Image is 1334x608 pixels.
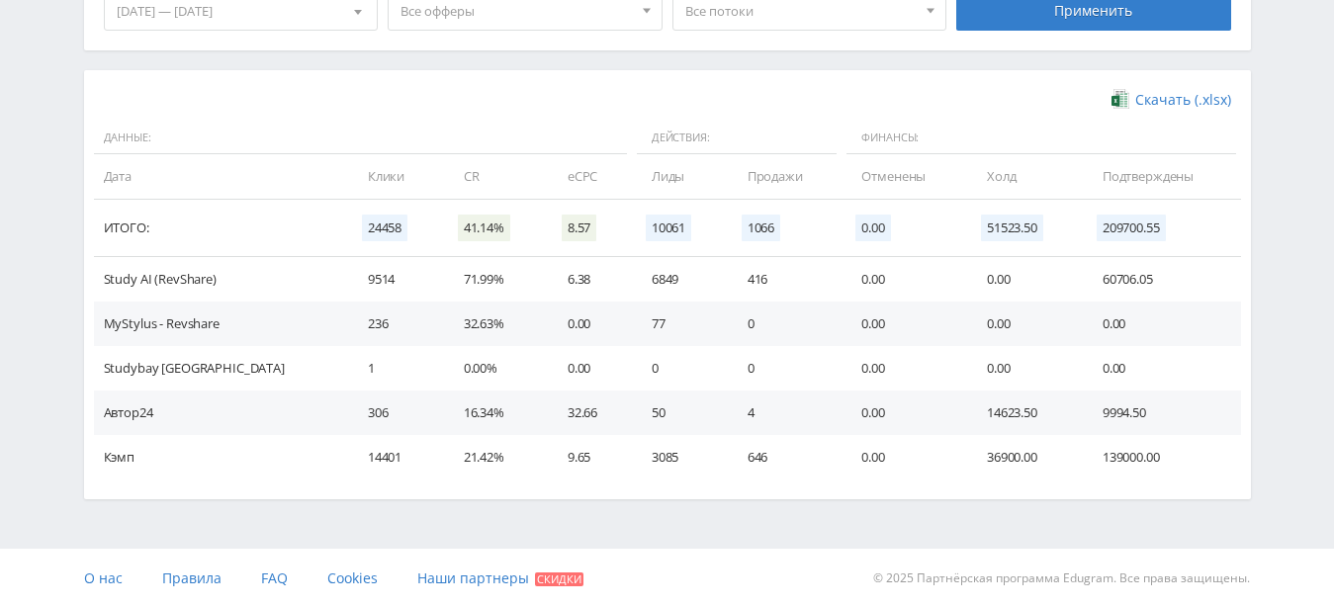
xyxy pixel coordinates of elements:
[548,154,632,199] td: eCPC
[548,391,632,435] td: 32.66
[162,549,222,608] a: Правила
[846,122,1235,155] span: Финансы:
[348,302,444,346] td: 236
[548,435,632,479] td: 9.65
[1083,302,1241,346] td: 0.00
[967,302,1083,346] td: 0.00
[444,435,548,479] td: 21.42%
[842,154,967,199] td: Отменены
[728,435,843,479] td: 646
[94,122,627,155] span: Данные:
[348,346,444,391] td: 1
[742,215,780,241] span: 1066
[842,302,967,346] td: 0.00
[444,257,548,302] td: 71.99%
[94,346,348,391] td: Studybay [GEOGRAPHIC_DATA]
[444,154,548,199] td: CR
[728,257,843,302] td: 416
[842,391,967,435] td: 0.00
[728,346,843,391] td: 0
[261,568,288,587] span: FAQ
[967,435,1083,479] td: 36900.00
[417,549,583,608] a: Наши партнеры Скидки
[632,302,728,346] td: 77
[728,391,843,435] td: 4
[327,549,378,608] a: Cookies
[632,346,728,391] td: 0
[548,346,632,391] td: 0.00
[444,346,548,391] td: 0.00%
[162,568,222,587] span: Правила
[632,257,728,302] td: 6849
[632,154,728,199] td: Лиды
[1083,346,1241,391] td: 0.00
[981,215,1043,241] span: 51523.50
[94,200,348,257] td: Итого:
[562,215,596,241] span: 8.57
[1135,92,1231,108] span: Скачать (.xlsx)
[348,435,444,479] td: 14401
[444,302,548,346] td: 32.63%
[728,154,843,199] td: Продажи
[967,257,1083,302] td: 0.00
[842,257,967,302] td: 0.00
[1097,215,1166,241] span: 209700.55
[535,572,583,586] span: Скидки
[348,154,444,199] td: Клики
[94,257,348,302] td: Study AI (RevShare)
[458,215,510,241] span: 41.14%
[261,549,288,608] a: FAQ
[632,435,728,479] td: 3085
[1112,89,1128,109] img: xlsx
[632,391,728,435] td: 50
[728,302,843,346] td: 0
[842,346,967,391] td: 0.00
[967,154,1083,199] td: Холд
[1112,90,1230,110] a: Скачать (.xlsx)
[1083,391,1241,435] td: 9994.50
[1083,154,1241,199] td: Подтверждены
[94,435,348,479] td: Кэмп
[676,549,1250,608] div: © 2025 Партнёрская программа Edugram. Все права защищены.
[548,257,632,302] td: 6.38
[94,391,348,435] td: Автор24
[646,215,691,241] span: 10061
[327,568,378,587] span: Cookies
[842,435,967,479] td: 0.00
[967,346,1083,391] td: 0.00
[362,215,407,241] span: 24458
[84,568,123,587] span: О нас
[84,549,123,608] a: О нас
[1083,257,1241,302] td: 60706.05
[417,568,529,587] span: Наши партнеры
[1083,435,1241,479] td: 139000.00
[94,302,348,346] td: MyStylus - Revshare
[855,215,890,241] span: 0.00
[548,302,632,346] td: 0.00
[348,391,444,435] td: 306
[637,122,838,155] span: Действия:
[444,391,548,435] td: 16.34%
[94,154,348,199] td: Дата
[967,391,1083,435] td: 14623.50
[348,257,444,302] td: 9514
